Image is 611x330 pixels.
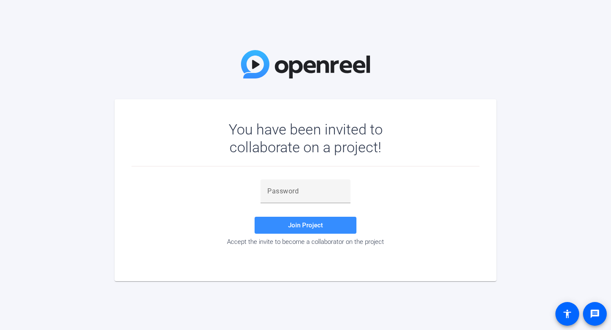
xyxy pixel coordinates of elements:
[590,309,600,319] mat-icon: message
[204,120,407,156] div: You have been invited to collaborate on a project!
[267,186,344,196] input: Password
[132,238,479,246] div: Accept the invite to become a collaborator on the project
[562,309,572,319] mat-icon: accessibility
[241,50,370,78] img: OpenReel Logo
[255,217,356,234] button: Join Project
[288,221,323,229] span: Join Project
